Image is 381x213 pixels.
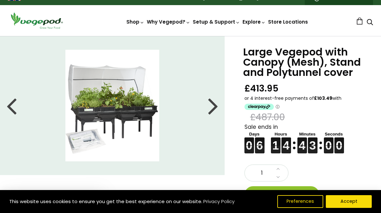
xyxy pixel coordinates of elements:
[244,123,365,154] div: Sale ends in
[243,47,365,77] h1: Large Vegepod with Canopy (Mesh), Stand and Polytunnel cover
[326,195,372,208] button: Accept
[274,173,282,181] a: Decrease quantity by 1
[274,165,282,173] a: Increase quantity by 1
[65,50,159,161] img: Large Vegepod with Canopy (Mesh), Stand and Polytunnel cover
[277,195,323,208] button: Preferences
[202,196,235,207] a: Privacy Policy (opens in a new tab)
[268,18,308,25] a: Store Locations
[244,83,279,94] span: £413.95
[244,186,319,203] button: Add to cart
[367,19,373,26] a: Search
[334,137,344,145] figure: 0
[271,137,280,145] figure: 1
[243,18,265,25] a: Explore
[147,18,190,25] a: Why Vegepod?
[9,198,202,205] span: This website uses cookies to ensure you get the best experience on our website.
[255,137,265,145] figure: 6
[244,137,254,145] figure: 0
[126,18,144,25] a: Shop
[251,169,273,177] span: 1
[193,18,240,25] a: Setup & Support
[297,137,307,145] figure: 4
[281,137,291,145] figure: 4
[8,11,65,30] img: Vegepod
[324,137,333,145] figure: 0
[250,111,285,123] span: £487.00
[308,137,317,145] figure: 3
